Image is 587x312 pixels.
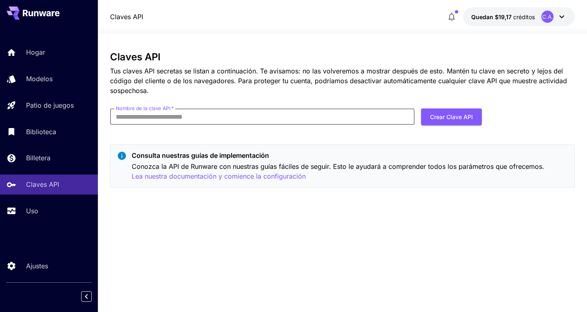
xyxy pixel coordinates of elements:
font: Conozca la API de Runware con nuestras guías fáciles de seguir. Esto le ayudará a comprender todo... [132,162,544,170]
font: Claves API [110,51,161,63]
font: Consulta nuestras guías de implementación [132,151,269,159]
a: Claves API [110,12,143,22]
font: Modelos [26,75,53,83]
font: Billetera [26,154,51,162]
font: Nombre de la clave API [116,105,170,111]
font: Claves API [110,13,143,21]
div: $19.16633 [471,13,535,21]
font: créditos [513,13,535,20]
font: C.A. [542,13,553,20]
font: Tus claves API secretas se listan a continuación. Te avisamos: no las volveremos a mostrar despué... [110,67,567,95]
font: Hogar [26,48,45,56]
font: Claves API [26,180,59,188]
font: Biblioteca [26,128,56,136]
button: Lea nuestra documentación y comience la configuración [132,171,306,181]
font: Lea nuestra documentación y comience la configuración [132,172,306,180]
div: Contraer la barra lateral [87,289,98,304]
font: Crear clave API [430,113,473,120]
font: Ajustes [26,262,48,270]
button: Contraer la barra lateral [81,291,92,302]
font: Quedan $19,17 [471,13,512,20]
font: Patio de juegos [26,101,74,109]
font: Uso [26,207,38,215]
button: Crear clave API [421,108,482,125]
nav: migaja de pan [110,12,143,22]
button: $19.16633C.A. [463,7,575,26]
